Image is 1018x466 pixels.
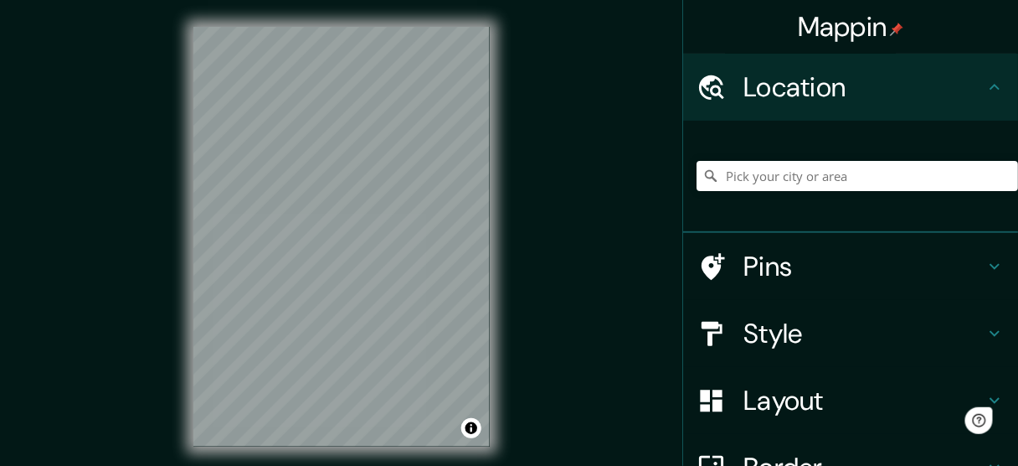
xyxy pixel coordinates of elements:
[798,10,904,44] h4: Mappin
[743,250,985,283] h4: Pins
[193,27,490,447] canvas: Map
[869,401,1000,448] iframe: Help widget launcher
[743,384,985,417] h4: Layout
[697,161,1018,191] input: Pick your city or area
[743,317,985,350] h4: Style
[890,23,903,36] img: pin-icon.png
[683,367,1018,434] div: Layout
[683,300,1018,367] div: Style
[683,233,1018,300] div: Pins
[743,70,985,104] h4: Location
[461,418,481,438] button: Toggle attribution
[683,54,1018,121] div: Location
